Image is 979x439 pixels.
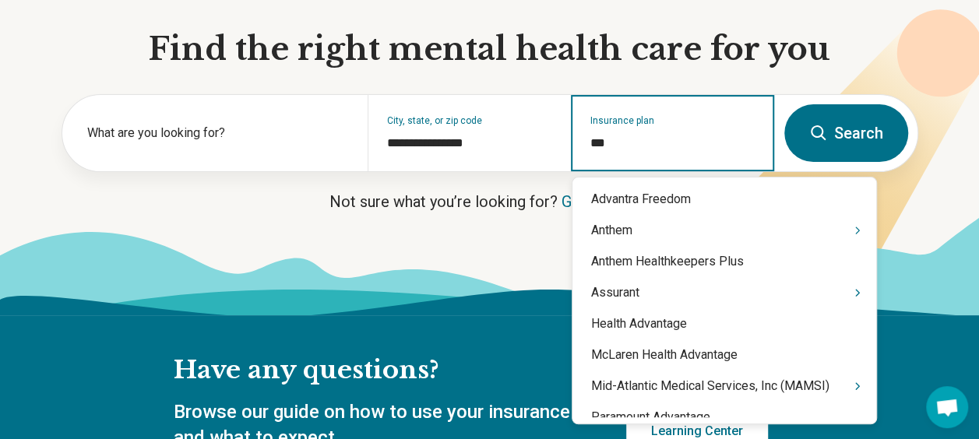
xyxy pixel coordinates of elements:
div: Health Advantage [572,308,876,339]
div: Anthem Healthkeepers Plus [572,246,876,277]
div: McLaren Health Advantage [572,339,876,371]
a: Get matched [562,192,650,211]
div: Mid-Atlantic Medical Services, Inc (MAMSI) [572,371,876,402]
label: What are you looking for? [87,124,349,142]
div: Open chat [926,386,968,428]
div: Anthem [572,215,876,246]
div: Advantra Freedom [572,184,876,215]
p: Not sure what you’re looking for? [62,191,918,212]
div: Paramount Advantage [572,402,876,433]
h1: Find the right mental health care for you [62,29,918,69]
button: Search [784,104,908,162]
h2: Have any questions? [174,354,768,387]
div: Suggestions [572,184,876,417]
div: Assurant [572,277,876,308]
